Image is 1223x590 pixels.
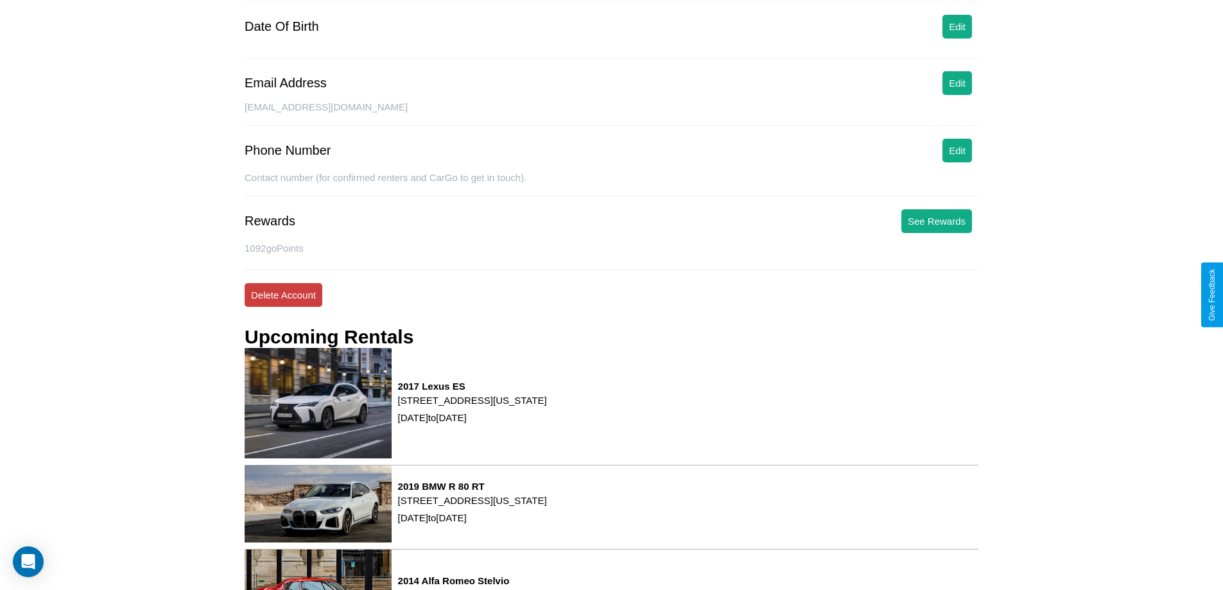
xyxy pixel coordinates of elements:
button: Edit [942,139,972,162]
p: 1092 goPoints [245,239,978,257]
p: [DATE] to [DATE] [398,509,547,526]
button: Delete Account [245,283,322,307]
img: rental [245,465,392,542]
div: Phone Number [245,143,331,158]
p: [STREET_ADDRESS][US_STATE] [398,392,547,409]
p: [DATE] to [DATE] [398,409,547,426]
div: Rewards [245,214,295,229]
p: [STREET_ADDRESS][US_STATE] [398,492,547,509]
button: See Rewards [901,209,972,233]
h3: 2017 Lexus ES [398,381,547,392]
button: Edit [942,15,972,39]
h3: Upcoming Rentals [245,326,413,348]
div: Open Intercom Messenger [13,546,44,577]
h3: 2014 Alfa Romeo Stelvio [398,575,547,586]
img: rental [245,348,392,458]
div: [EMAIL_ADDRESS][DOMAIN_NAME] [245,101,978,126]
div: Contact number (for confirmed renters and CarGo to get in touch). [245,172,978,196]
h3: 2019 BMW R 80 RT [398,481,547,492]
div: Email Address [245,76,327,91]
div: Date Of Birth [245,19,319,34]
button: Edit [942,71,972,95]
div: Give Feedback [1208,269,1217,321]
